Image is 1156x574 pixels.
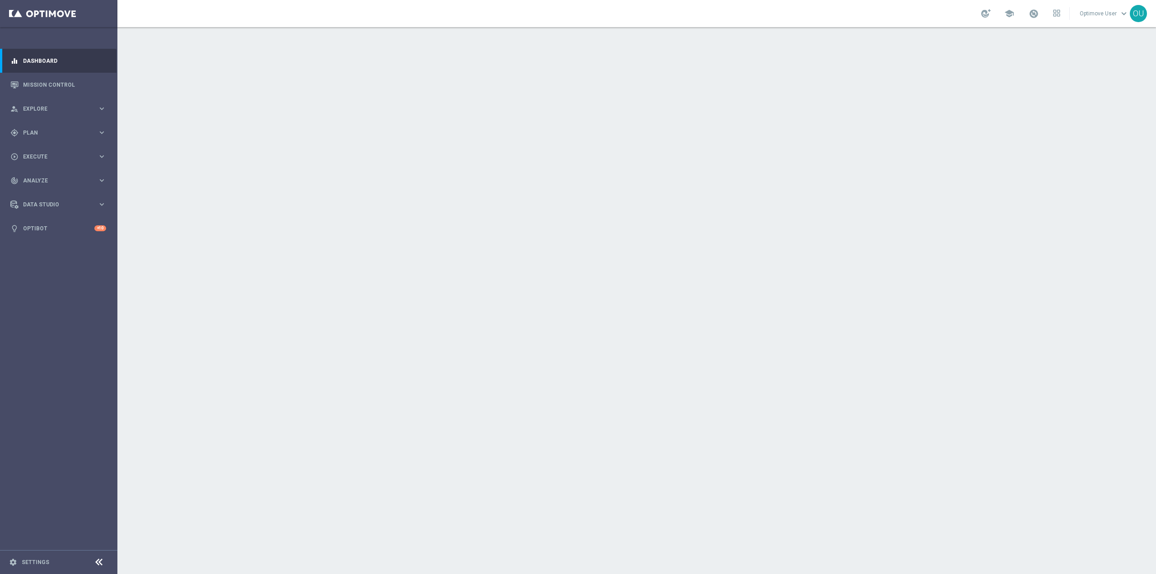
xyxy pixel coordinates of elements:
span: Analyze [23,178,98,183]
div: Optibot [10,216,106,240]
button: Data Studio keyboard_arrow_right [10,201,107,208]
i: keyboard_arrow_right [98,104,106,113]
button: play_circle_outline Execute keyboard_arrow_right [10,153,107,160]
button: Mission Control [10,81,107,89]
button: lightbulb Optibot +10 [10,225,107,232]
div: Plan [10,129,98,137]
div: +10 [94,225,106,231]
div: Mission Control [10,73,106,97]
a: Optibot [23,216,94,240]
i: settings [9,558,17,566]
i: keyboard_arrow_right [98,176,106,185]
div: Data Studio [10,201,98,209]
i: track_changes [10,177,19,185]
span: Execute [23,154,98,159]
div: OU [1130,5,1147,22]
div: Explore [10,105,98,113]
div: Dashboard [10,49,106,73]
span: school [1004,9,1014,19]
i: equalizer [10,57,19,65]
span: Explore [23,106,98,112]
i: keyboard_arrow_right [98,152,106,161]
button: person_search Explore keyboard_arrow_right [10,105,107,112]
span: Data Studio [23,202,98,207]
a: Optimove Userkeyboard_arrow_down [1079,7,1130,20]
i: gps_fixed [10,129,19,137]
a: Settings [22,560,49,565]
button: gps_fixed Plan keyboard_arrow_right [10,129,107,136]
a: Dashboard [23,49,106,73]
a: Mission Control [23,73,106,97]
div: Analyze [10,177,98,185]
button: equalizer Dashboard [10,57,107,65]
span: keyboard_arrow_down [1119,9,1129,19]
i: keyboard_arrow_right [98,200,106,209]
span: Plan [23,130,98,135]
button: track_changes Analyze keyboard_arrow_right [10,177,107,184]
i: play_circle_outline [10,153,19,161]
i: lightbulb [10,224,19,233]
div: Execute [10,153,98,161]
i: keyboard_arrow_right [98,128,106,137]
i: person_search [10,105,19,113]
